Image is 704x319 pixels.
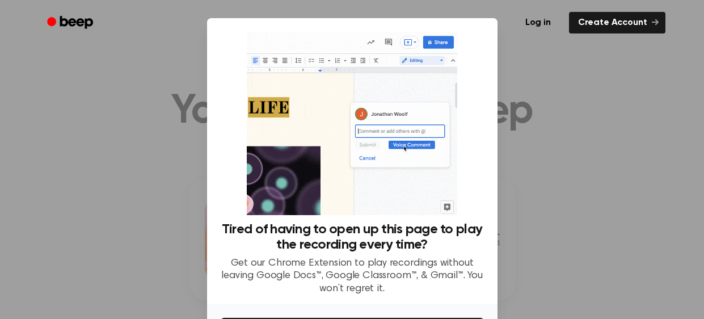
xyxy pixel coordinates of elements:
[514,10,562,36] a: Log in
[247,32,457,215] img: Beep extension in action
[221,222,484,253] h3: Tired of having to open up this page to play the recording every time?
[221,257,484,296] p: Get our Chrome Extension to play recordings without leaving Google Docs™, Google Classroom™, & Gm...
[39,12,103,34] a: Beep
[569,12,665,33] a: Create Account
